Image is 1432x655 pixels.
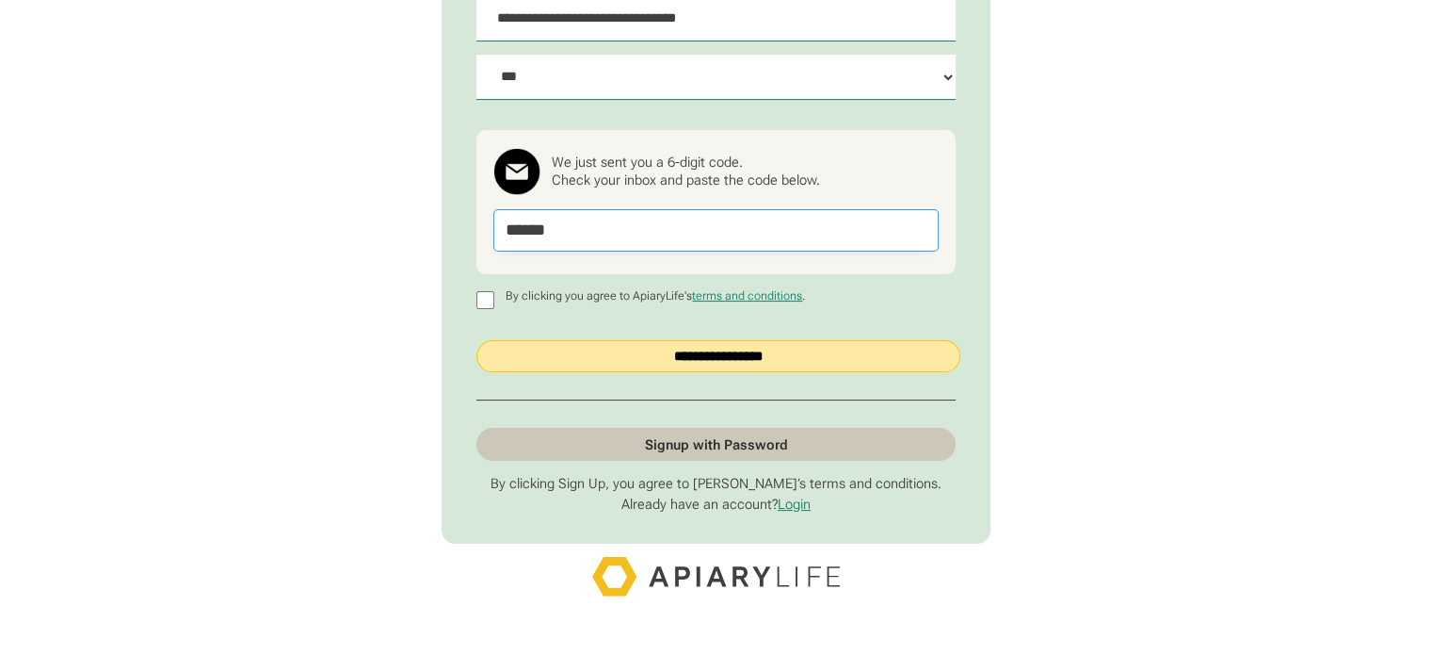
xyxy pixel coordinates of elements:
[692,289,802,303] a: terms and conditions
[476,496,957,513] p: Already have an account?
[552,154,820,188] div: We just sent you a 6-digit code. Check your inbox and paste the code below.
[476,475,957,492] p: By clicking Sign Up, you agree to [PERSON_NAME]’s terms and conditions.
[501,290,812,303] p: By clicking you agree to ApiaryLife's .
[476,428,957,461] a: Signup with Password
[778,496,811,513] a: Login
